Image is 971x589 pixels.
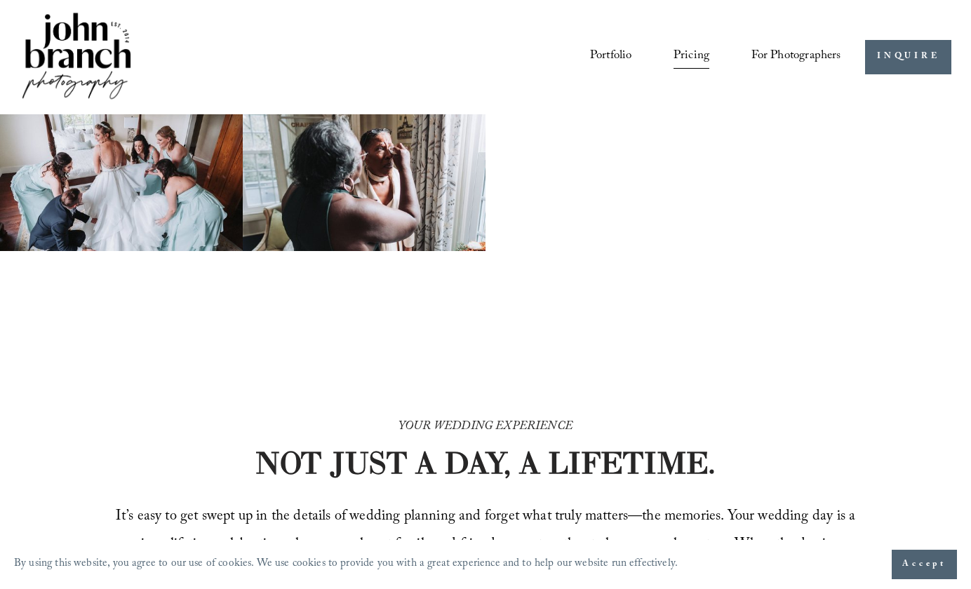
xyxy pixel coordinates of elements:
[14,554,678,576] p: By using this website, you agree to our use of cookies. We use cookies to provide you with a grea...
[590,44,632,70] a: Portfolio
[674,44,709,70] a: Pricing
[255,443,716,482] strong: NOT JUST A DAY, A LIFETIME.
[751,44,841,70] a: folder dropdown
[892,550,957,579] button: Accept
[20,10,133,104] img: John Branch IV Photography
[902,557,946,571] span: Accept
[865,40,951,74] a: INQUIRE
[243,114,485,252] img: Woman applying makeup to another woman near a window with floral curtains and autumn flowers.
[751,45,841,69] span: For Photographers
[399,417,572,438] em: YOUR WEDDING EXPERIENCE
